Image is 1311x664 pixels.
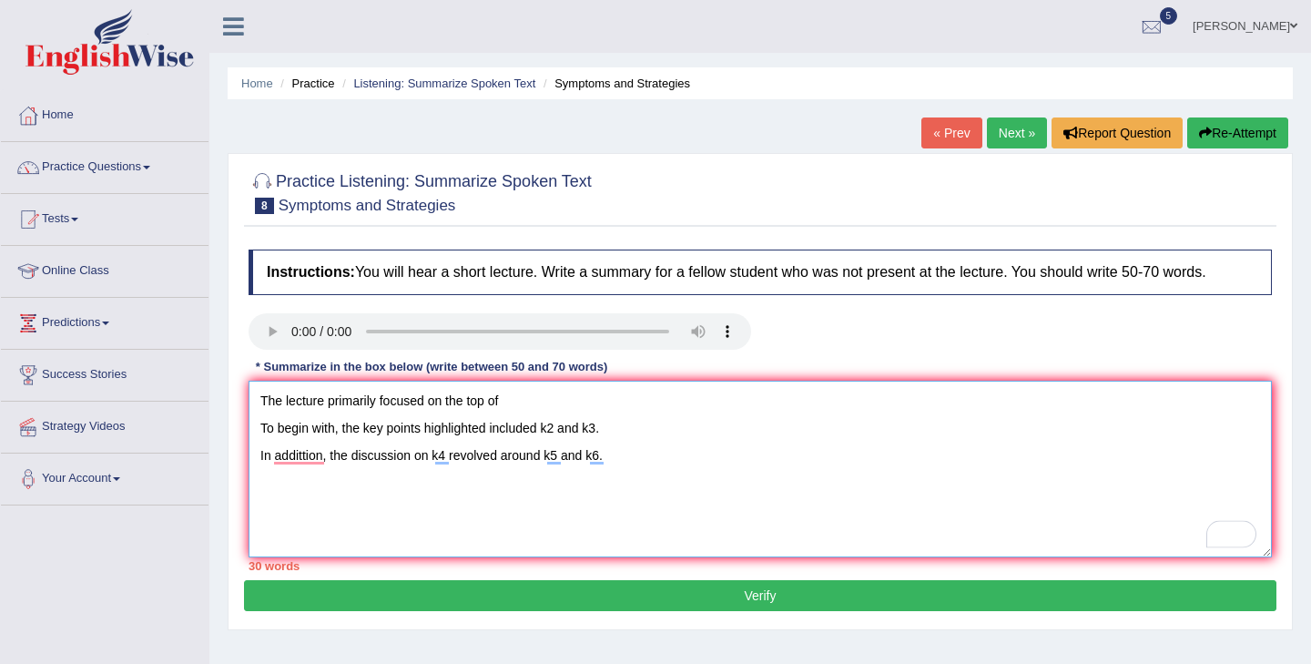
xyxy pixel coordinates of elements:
[1,194,208,240] a: Tests
[1,142,208,188] a: Practice Questions
[249,250,1272,295] h4: You will hear a short lecture. Write a summary for a fellow student who was not present at the le...
[1187,117,1288,148] button: Re-Attempt
[1,454,208,499] a: Your Account
[353,77,535,90] a: Listening: Summarize Spoken Text
[267,264,355,280] b: Instructions:
[1052,117,1183,148] button: Report Question
[276,75,334,92] li: Practice
[249,381,1272,557] textarea: To enrich screen reader interactions, please activate Accessibility in Grammarly extension settings
[539,75,690,92] li: Symptoms and Strategies
[987,117,1047,148] a: Next »
[249,359,615,376] div: * Summarize in the box below (write between 50 and 70 words)
[244,580,1276,611] button: Verify
[241,77,273,90] a: Home
[1,246,208,291] a: Online Class
[249,169,592,214] h2: Practice Listening: Summarize Spoken Text
[255,198,274,214] span: 8
[279,197,456,214] small: Symptoms and Strategies
[249,557,1272,575] div: 30 words
[1,90,208,136] a: Home
[1,298,208,343] a: Predictions
[1,350,208,395] a: Success Stories
[1,402,208,447] a: Strategy Videos
[1160,7,1178,25] span: 5
[921,117,981,148] a: « Prev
